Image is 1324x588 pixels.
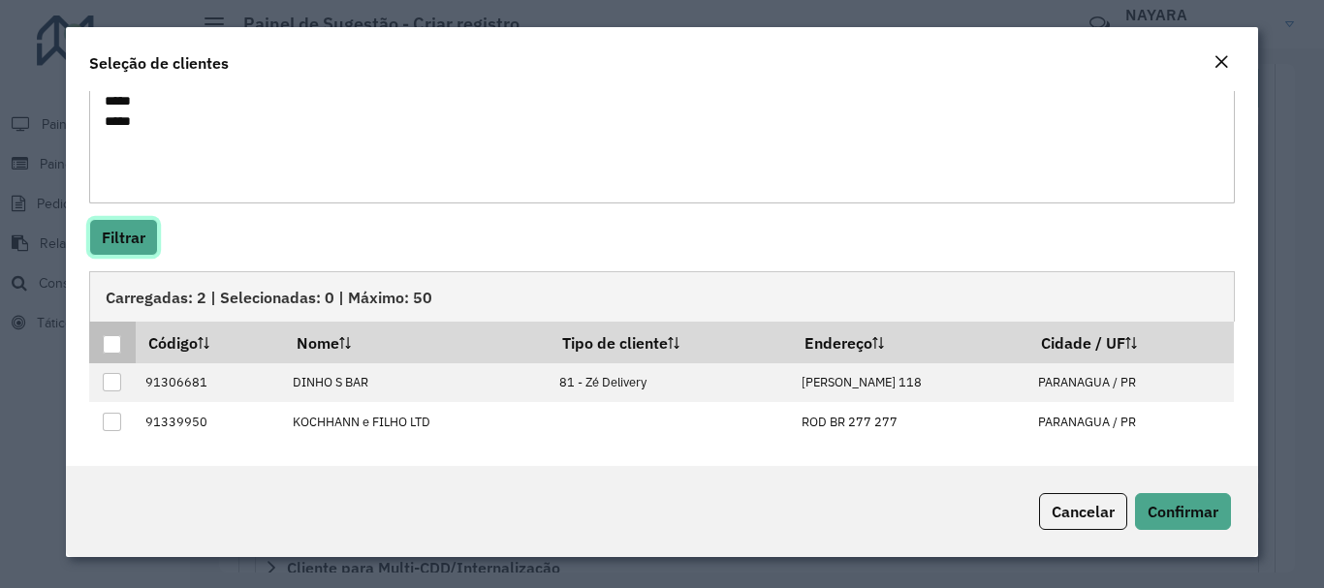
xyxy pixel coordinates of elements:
[1052,502,1115,521] span: Cancelar
[549,363,791,403] td: 81 - Zé Delivery
[136,363,283,403] td: 91306681
[136,322,283,362] th: Código
[1027,402,1234,442] td: PARANAGUA / PR
[89,219,158,256] button: Filtrar
[136,402,283,442] td: 91339950
[1148,502,1218,521] span: Confirmar
[89,51,229,75] h4: Seleção de clientes
[1208,50,1235,76] button: Close
[1039,493,1127,530] button: Cancelar
[1027,363,1234,403] td: PARANAGUA / PR
[791,402,1027,442] td: ROD BR 277 277
[549,322,791,362] th: Tipo de cliente
[1214,54,1229,70] em: Fechar
[89,271,1234,322] div: Carregadas: 2 | Selecionadas: 0 | Máximo: 50
[1027,322,1234,362] th: Cidade / UF
[283,322,549,362] th: Nome
[791,363,1027,403] td: [PERSON_NAME] 118
[791,322,1027,362] th: Endereço
[283,402,549,442] td: KOCHHANN e FILHO LTD
[1135,493,1231,530] button: Confirmar
[283,363,549,403] td: DINHO S BAR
